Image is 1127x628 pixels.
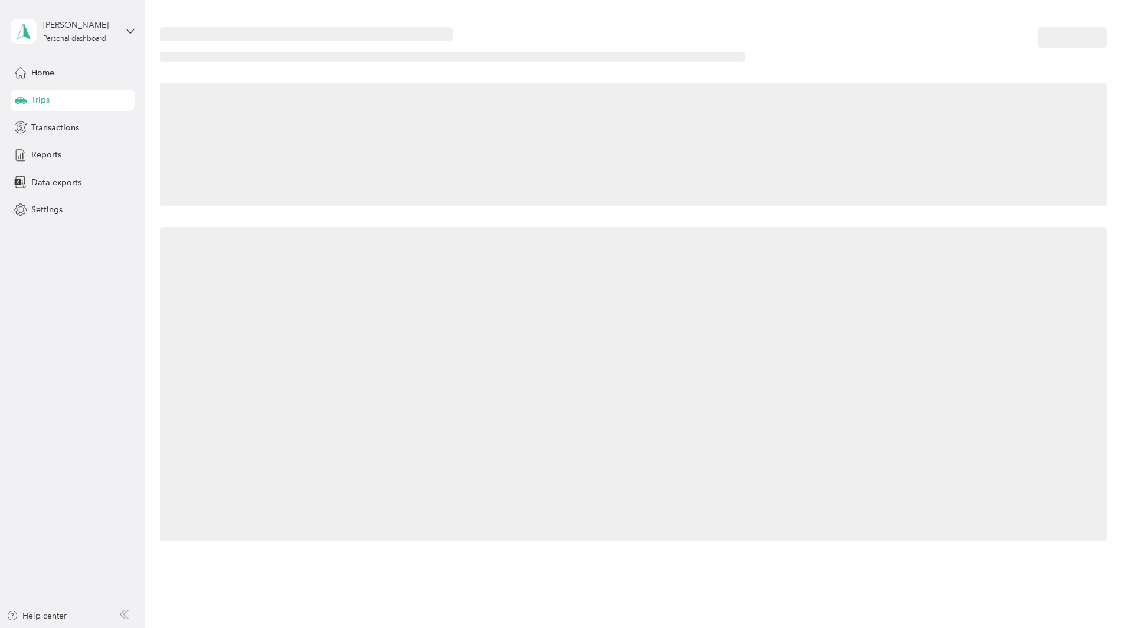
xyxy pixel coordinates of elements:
[31,149,61,161] span: Reports
[1061,562,1127,628] iframe: Everlance-gr Chat Button Frame
[43,19,117,31] div: [PERSON_NAME]
[43,35,106,42] div: Personal dashboard
[31,67,54,79] span: Home
[31,176,81,189] span: Data exports
[31,203,63,216] span: Settings
[6,610,67,622] button: Help center
[31,94,50,106] span: Trips
[31,121,79,134] span: Transactions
